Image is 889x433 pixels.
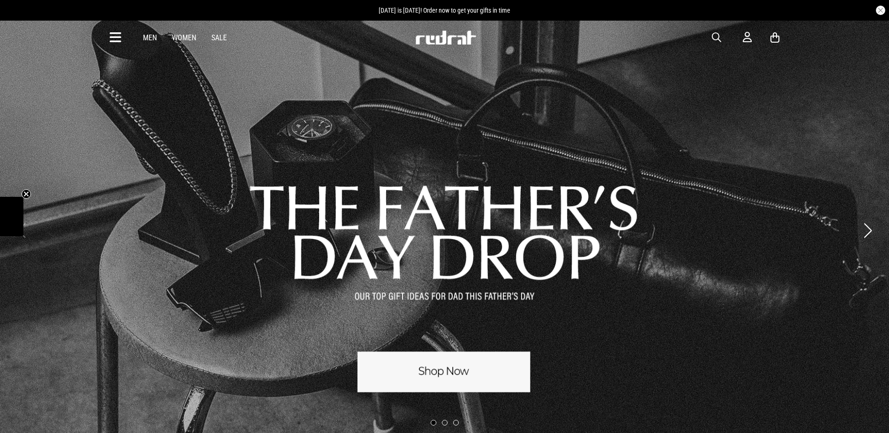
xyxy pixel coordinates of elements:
span: [DATE] is [DATE]! Order now to get your gifts in time [379,7,510,14]
button: Next slide [861,220,874,241]
a: Women [172,33,196,42]
a: Men [143,33,157,42]
img: Redrat logo [415,30,477,45]
button: Close teaser [22,189,31,199]
a: Sale [211,33,227,42]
